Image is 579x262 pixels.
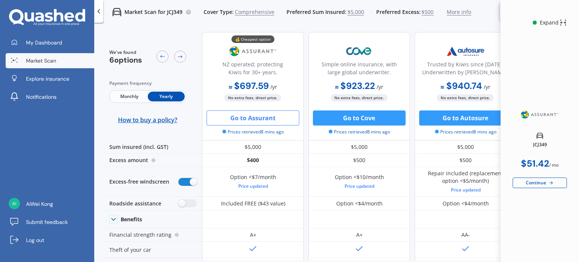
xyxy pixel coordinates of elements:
a: AiWei Kong [6,196,94,211]
div: Price updated [420,186,511,194]
div: NZ operated; protecting Kiwis for 30+ years. [208,60,297,79]
div: Simple online insurance, with large global underwriter. [315,60,404,79]
button: Go to Assurant [207,110,299,126]
span: 6 options [109,55,142,65]
div: Roadside assistance [100,197,202,210]
b: $923.22 [335,80,375,92]
div: JCJ349 [533,140,547,149]
span: $500 [421,8,433,16]
p: Market Scan for JCJ349 [124,8,182,16]
div: Benefits [121,216,142,223]
div: Option <$10/month [335,173,384,190]
span: / yr [484,83,490,90]
a: Log out [6,233,94,248]
div: / mo [549,158,559,169]
button: Go to Autosure [419,110,512,126]
div: Option <$7/month [230,173,276,190]
a: Explore insurance [6,71,94,86]
div: AA- [461,231,470,239]
b: $697.59 [229,80,269,92]
span: More info [447,8,471,16]
div: Financial strength rating [100,228,202,242]
div: Option <$4/month [443,200,489,207]
div: Excess amount [100,154,202,167]
img: b301ddc6df469e0916cc407da3216bc5 [9,198,20,209]
div: $5,000 [308,141,410,154]
span: / yr [271,83,277,90]
a: Notifications [6,89,94,104]
img: Assurant.png [228,42,278,61]
span: No extra fees, direct price. [331,94,388,101]
img: Cove.webp [334,42,384,61]
img: car.f15378c7a67c060ca3f3.svg [533,133,547,139]
a: Market Scan [6,53,94,68]
span: Cover Type: [204,8,234,16]
div: Price updated [230,182,276,190]
img: Assurant.png [520,107,560,122]
div: $500 [308,154,410,167]
span: We've found [109,49,142,56]
span: Submit feedback [26,218,68,226]
button: Go to Cove [313,110,406,126]
div: Payment frequency [109,80,186,87]
div: $400 [202,154,304,167]
span: Monthly [111,92,148,101]
span: Log out [26,236,44,244]
div: 💰 Cheapest option [231,35,274,43]
span: Explore insurance [26,75,69,83]
div: Sum insured (incl. GST) [100,141,202,154]
div: Excess-free windscreen [100,167,202,197]
img: Autosure.webp [441,42,490,61]
div: $5,000 [202,141,304,154]
div: A+ [250,231,256,239]
div: Expand [539,19,560,26]
span: Comprehensive [235,8,274,16]
span: Preferred Sum Insured: [286,8,346,16]
div: Continue [513,178,567,188]
span: AiWei Kong [26,200,53,208]
span: Preferred Excess: [376,8,421,16]
a: My Dashboard [6,35,94,50]
span: No extra fees, direct price. [437,94,494,101]
span: / yr [377,83,384,90]
div: $51.42 [521,158,549,169]
div: $500 [415,154,516,167]
span: How to buy a policy? [118,116,178,124]
span: Notifications [26,93,57,101]
span: Yearly [148,92,185,101]
div: Option <$4/month [336,200,383,207]
span: Market Scan [26,57,56,64]
span: My Dashboard [26,39,62,46]
img: car.f15378c7a67c060ca3f3.svg [112,8,121,17]
span: No extra fees, direct price. [225,94,282,101]
div: Included FREE ($43 value) [221,200,285,207]
span: Prices retrieved 8 mins ago [435,129,496,135]
div: $5,000 [415,141,516,154]
span: $5,000 [348,8,364,16]
div: Price updated [335,182,384,190]
div: Trusted by Kiwis since [DATE]. Underwritten by [PERSON_NAME]. [421,60,510,79]
div: Repair included (replacement option <$5/month) [420,170,511,194]
div: Theft of your car [100,242,202,258]
a: Submit feedback [6,215,94,230]
span: Prices retrieved 8 mins ago [222,129,284,135]
span: Prices retrieved 8 mins ago [329,129,390,135]
b: $940.74 [441,80,482,92]
div: A+ [356,231,363,239]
